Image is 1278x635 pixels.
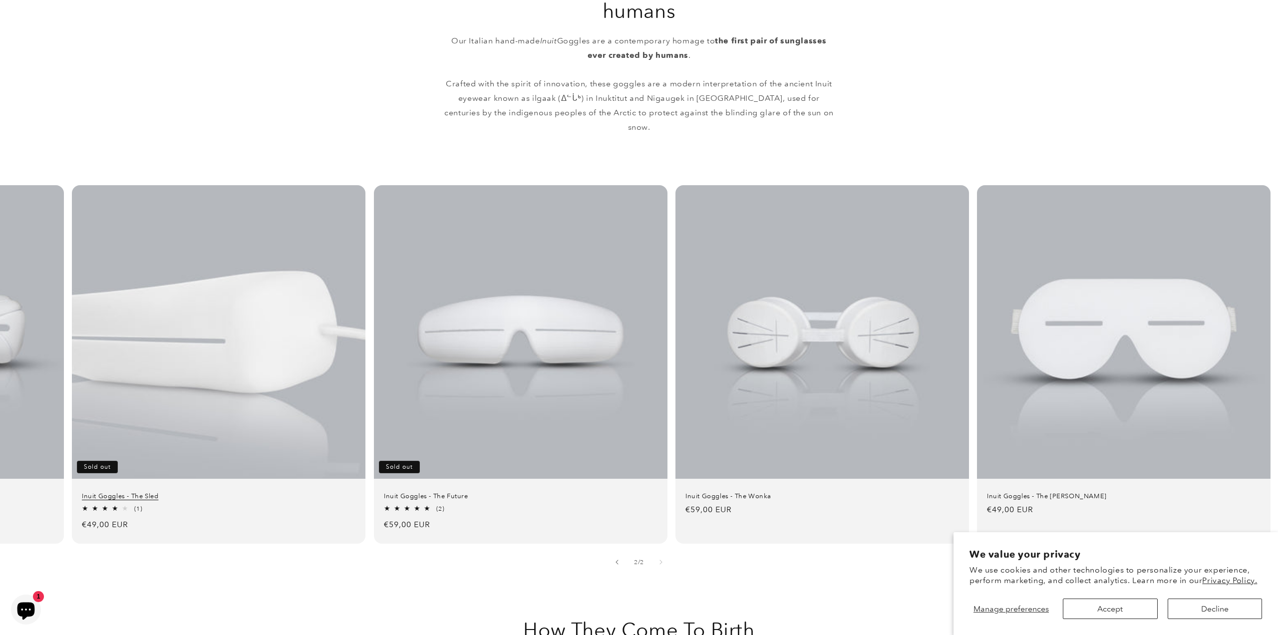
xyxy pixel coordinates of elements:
p: Our Italian hand-made Goggles are a contemporary homage to . Crafted with the spirit of innovatio... [444,34,834,135]
a: Inuit Goggles - The Future [384,492,657,501]
a: Inuit Goggles - The Sled [82,492,355,501]
button: Decline [1168,599,1262,619]
span: 2 [640,557,644,567]
span: / [638,557,640,567]
strong: ever created by humans [588,50,688,60]
button: Slide right [650,551,672,573]
p: We use cookies and other technologies to personalize your experience, perform marketing, and coll... [969,565,1262,586]
button: Slide left [606,551,628,573]
inbox-online-store-chat: Shopify online store chat [8,595,44,627]
button: Manage preferences [969,599,1053,619]
span: Manage preferences [973,604,1049,614]
button: Accept [1063,599,1157,619]
a: Inuit Goggles - The Wonka [685,492,959,501]
strong: the first pair of sunglasses [715,36,827,45]
span: 2 [634,557,638,567]
a: Privacy Policy. [1202,576,1257,585]
em: Inuit [540,36,557,45]
a: Inuit Goggles - The [PERSON_NAME] [987,492,1261,501]
h2: We value your privacy [969,548,1262,561]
